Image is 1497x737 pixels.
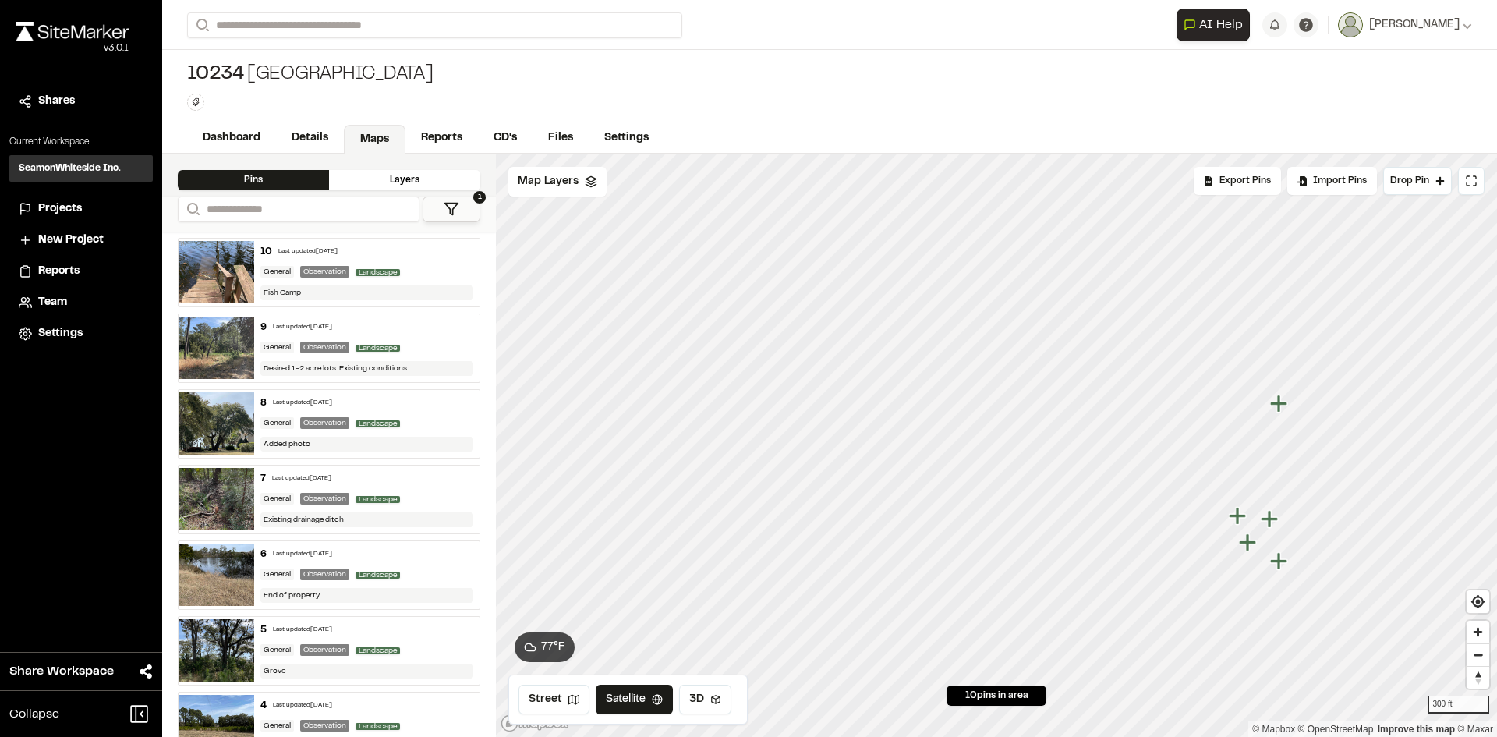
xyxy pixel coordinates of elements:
[260,472,266,486] div: 7
[260,361,474,376] div: Desired 1-2 acre lots. Existing conditions.
[19,93,143,110] a: Shares
[356,572,400,579] span: Landscape
[260,285,474,300] div: Fish Camp
[1239,533,1259,553] div: Map marker
[273,701,332,710] div: Last updated [DATE]
[260,644,294,656] div: General
[1270,394,1290,414] div: Map marker
[1467,644,1489,666] span: Zoom out
[179,619,254,682] img: file
[589,123,664,153] a: Settings
[1369,16,1460,34] span: [PERSON_NAME]
[9,705,59,724] span: Collapse
[179,241,254,303] img: file
[178,197,206,222] button: Search
[1252,724,1295,735] a: Mapbox
[496,154,1497,737] canvas: Map
[1219,174,1271,188] span: Export Pins
[1270,551,1290,572] div: Map marker
[300,493,349,505] div: Observation
[260,493,294,505] div: General
[473,191,486,204] span: 1
[260,396,267,410] div: 8
[187,62,434,87] div: [GEOGRAPHIC_DATA]
[260,664,474,679] div: Grove
[356,723,400,730] span: Landscape
[9,135,153,149] p: Current Workspace
[1467,621,1489,643] button: Zoom in
[1313,174,1367,188] span: Import Pins
[300,417,349,429] div: Observation
[1467,590,1489,613] button: Find my location
[260,588,474,603] div: End of property
[260,623,267,637] div: 5
[356,496,400,503] span: Landscape
[38,294,67,311] span: Team
[405,123,478,153] a: Reports
[423,197,480,222] button: 1
[38,263,80,280] span: Reports
[276,123,344,153] a: Details
[1390,174,1429,188] span: Drop Pin
[300,644,349,656] div: Observation
[1378,724,1455,735] a: Map feedback
[19,232,143,249] a: New Project
[273,323,332,332] div: Last updated [DATE]
[187,62,244,87] span: 10234
[187,123,276,153] a: Dashboard
[19,325,143,342] a: Settings
[356,269,400,276] span: Landscape
[19,200,143,218] a: Projects
[1457,724,1493,735] a: Maxar
[187,12,215,38] button: Search
[1177,9,1250,41] button: Open AI Assistant
[19,263,143,280] a: Reports
[260,547,267,562] div: 6
[356,647,400,654] span: Landscape
[344,125,405,154] a: Maps
[679,685,731,714] button: 3D
[1298,724,1374,735] a: OpenStreetMap
[1261,509,1281,530] div: Map marker
[1383,167,1452,195] button: Drop Pin
[1194,167,1281,195] div: No pins available to export
[178,170,329,190] div: Pins
[19,294,143,311] a: Team
[260,437,474,452] div: Added photo
[1428,696,1490,714] div: 300 ft
[187,94,204,111] button: Edit Tags
[19,161,121,175] h3: SeamonWhiteside Inc.
[16,22,129,41] img: rebrand.png
[596,685,673,714] button: Satellite
[1338,12,1472,37] button: [PERSON_NAME]
[1229,506,1249,526] div: Map marker
[356,420,400,427] span: Landscape
[179,468,254,530] img: file
[272,474,331,484] div: Last updated [DATE]
[260,342,294,353] div: General
[16,41,129,55] div: Oh geez...please don't...
[179,392,254,455] img: file
[501,714,569,732] a: Mapbox logo
[38,93,75,110] span: Shares
[300,266,349,278] div: Observation
[260,720,294,732] div: General
[278,247,338,257] div: Last updated [DATE]
[260,245,272,259] div: 10
[260,417,294,429] div: General
[273,399,332,408] div: Last updated [DATE]
[518,685,589,714] button: Street
[260,512,474,527] div: Existing drainage ditch
[356,345,400,352] span: Landscape
[260,266,294,278] div: General
[38,232,104,249] span: New Project
[1177,9,1256,41] div: Open AI Assistant
[1467,667,1489,689] span: Reset bearing to north
[179,317,254,379] img: file
[300,720,349,732] div: Observation
[533,123,589,153] a: Files
[515,632,575,662] button: 77°F
[9,662,114,681] span: Share Workspace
